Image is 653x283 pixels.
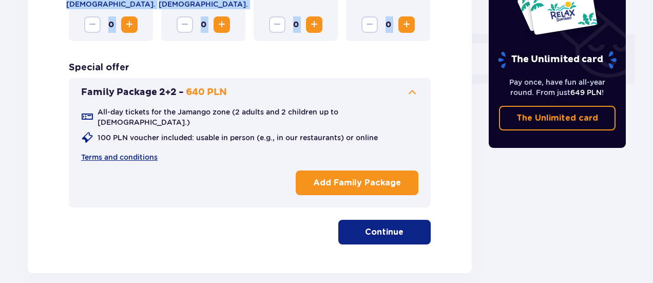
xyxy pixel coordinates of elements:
button: Decrease [361,16,378,33]
p: 640 PLN [186,86,227,99]
span: 0 [287,16,304,33]
button: Decrease [269,16,285,33]
p: Family Package 2+2 - [81,86,184,99]
p: Add Family Package [313,177,401,188]
button: Increase [398,16,415,33]
button: Increase [306,16,322,33]
p: Special offer [69,62,129,74]
button: Increase [121,16,138,33]
button: Increase [214,16,230,33]
a: The Unlimited card [499,106,616,130]
span: 649 PLN [570,88,602,97]
p: The Unlimited card [516,112,598,124]
button: Decrease [177,16,193,33]
span: 0 [380,16,396,33]
button: Family Package 2+2 -640 PLN [81,86,418,99]
button: Continue [338,220,431,244]
p: Pay once, have fun all-year round. From just ! [499,77,616,98]
p: The Unlimited card [497,51,618,69]
p: 100 PLN voucher included: usable in person (e.g., in our restaurants) or online [98,133,378,143]
button: Decrease [84,16,101,33]
a: Terms and conditions [81,152,158,162]
p: Continue [365,227,404,238]
p: All-day tickets for the Jamango zone (2 adults and 2 children up to [DEMOGRAPHIC_DATA].) [98,107,418,127]
button: Add Family Package [296,171,418,195]
span: 0 [195,16,212,33]
span: 0 [103,16,119,33]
